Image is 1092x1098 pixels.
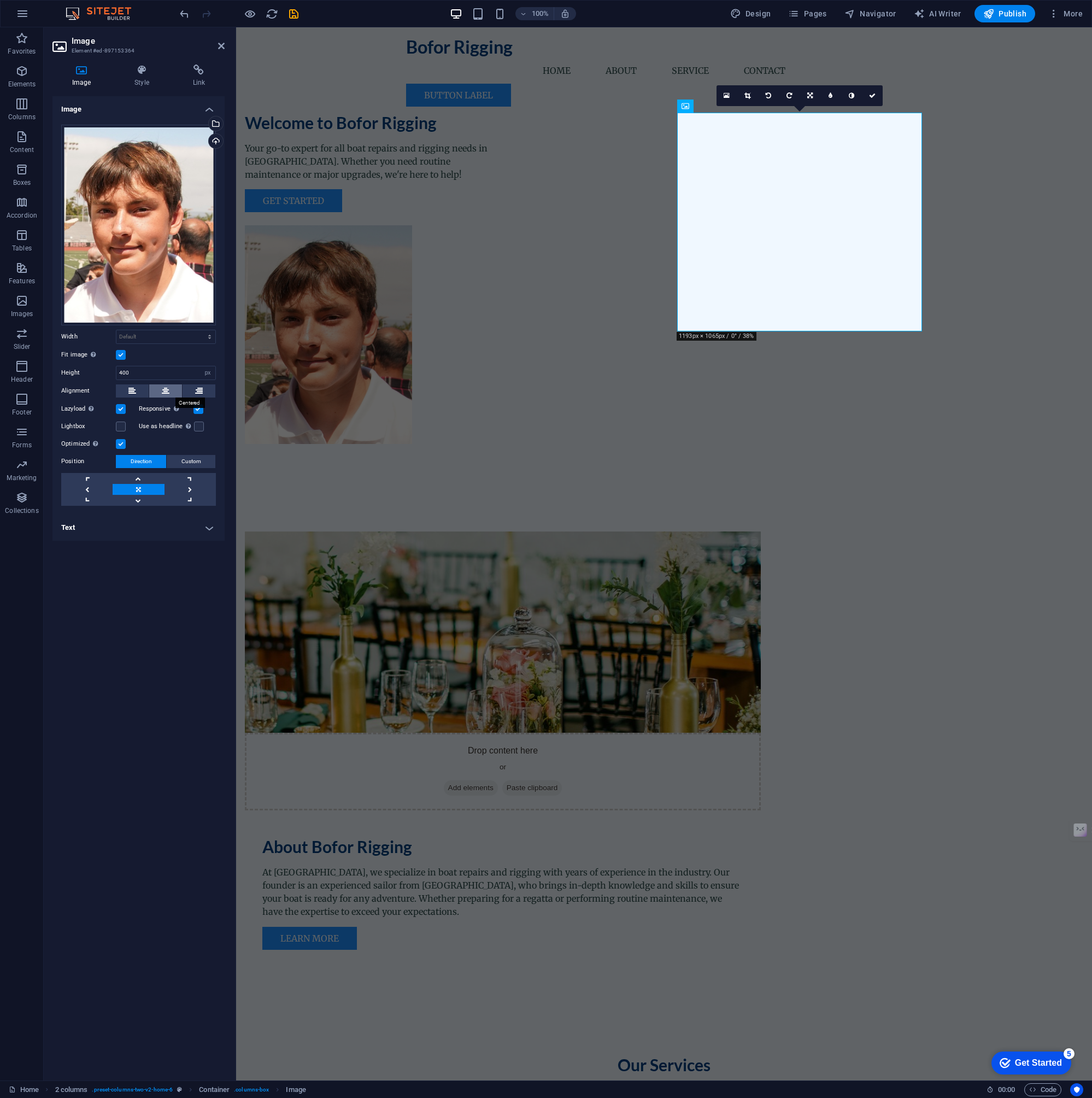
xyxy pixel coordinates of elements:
a: Rotate left 90° [758,85,779,106]
i: On resize automatically adjust zoom level to fit chosen device. [560,9,570,19]
h6: 100% [532,7,549,20]
label: Width [61,334,116,340]
h4: Link [173,65,225,87]
img: Editor Logo [63,7,145,20]
a: Rotate right 90° [779,85,800,106]
button: Direction [116,455,166,468]
nav: breadcrumb [55,1083,306,1096]
p: Slider [14,342,31,351]
label: Responsive [139,402,193,416]
span: Pages [788,8,826,19]
p: Accordion [7,211,37,220]
p: Content [10,145,34,154]
button: Usercentrics [1070,1083,1083,1096]
h2: Image [72,36,225,46]
button: 100% [515,7,554,20]
button: More [1044,5,1087,22]
label: Use as headline [139,420,194,433]
button: Design [726,5,776,22]
h3: Element #ed-897153364 [72,46,203,56]
div: 5 [81,2,92,13]
p: Forms [12,441,32,449]
p: Marketing [7,474,37,482]
a: Greyscale [841,85,862,106]
h4: Text [52,515,225,541]
span: Add elements [208,753,262,768]
label: Lightbox [61,420,116,433]
span: Publish [983,8,1026,19]
a: Confirm ( ⌘ ⏎ ) [862,85,883,106]
a: Change orientation [800,85,820,106]
p: Features [9,277,35,285]
mark: Centered [175,398,205,408]
span: Click to select. Double-click to edit [286,1083,306,1096]
button: AI Writer [909,5,966,22]
i: Undo: Change image (Ctrl+Z) [178,8,191,20]
i: Reload page [266,8,278,20]
label: Alignment [61,384,116,398]
a: Crop mode [737,85,758,106]
div: Drop content here [9,705,525,783]
p: Collections [5,506,38,515]
span: . columns-box [234,1083,269,1096]
button: Click here to leave preview mode and continue editing [243,7,256,20]
i: This element is a customizable preset [177,1087,182,1093]
span: Click to select. Double-click to edit [199,1083,230,1096]
div: Design (Ctrl+Alt+Y) [726,5,776,22]
span: 00 00 [998,1083,1015,1096]
button: Publish [974,5,1035,22]
label: Height [61,370,116,376]
i: Save (Ctrl+S) [287,8,300,20]
span: Navigator [844,8,896,19]
span: AI Writer [914,8,961,19]
button: Custom [167,455,215,468]
p: Tables [12,244,32,253]
span: Code [1029,1083,1056,1096]
span: Direction [131,455,152,468]
a: Select files from the file manager, stock photos, or upload file(s) [717,85,737,106]
button: save [287,7,300,20]
label: Fit image [61,348,116,361]
a: Click to cancel selection. Double-click to open Pages [9,1083,39,1096]
p: Elements [8,80,36,89]
p: Images [11,309,33,318]
p: Columns [8,113,36,121]
h4: Image [52,96,225,116]
div: Get Started 5 items remaining, 0% complete [9,5,89,28]
label: Lazyload [61,402,116,416]
div: BFR_Photo_2022_06-XAWc2h97QItmAIdUr0fG-w.jpg [61,125,216,325]
p: Favorites [8,47,36,56]
span: Paste clipboard [266,753,326,768]
span: : [1006,1085,1007,1094]
button: Navigator [840,5,901,22]
span: . preset-columns-two-v2-home-6 [92,1083,173,1096]
span: More [1048,8,1083,19]
a: Blur [820,85,841,106]
p: Footer [12,408,32,417]
h4: Style [115,65,173,87]
span: Click to select. Double-click to edit [55,1083,88,1096]
div: Get Started [32,12,79,22]
button: Pages [784,5,831,22]
label: Position [61,455,116,468]
h6: Session time [987,1083,1015,1096]
button: Code [1024,1083,1061,1096]
button: undo [178,7,191,20]
span: Design [730,8,771,19]
p: Boxes [13,178,31,187]
h4: Image [52,65,115,87]
button: reload [265,7,278,20]
span: Custom [181,455,201,468]
label: Optimized [61,437,116,451]
p: Header [11,375,33,384]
